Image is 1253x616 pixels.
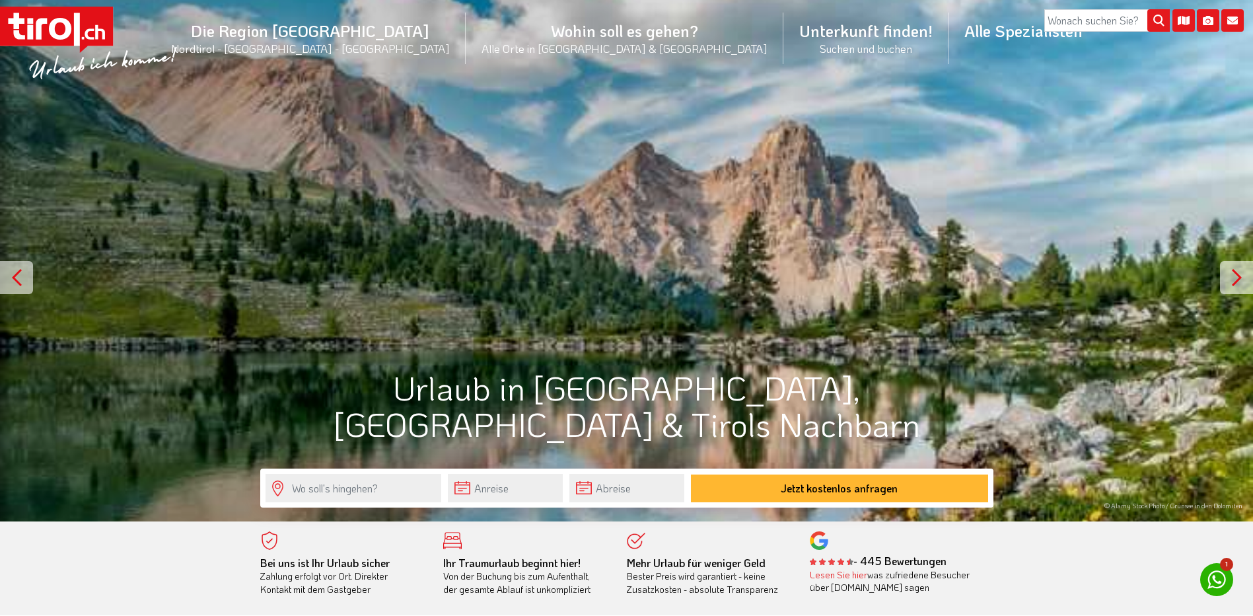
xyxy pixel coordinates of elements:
div: was zufriedene Besucher über [DOMAIN_NAME] sagen [810,568,974,594]
a: Die Region [GEOGRAPHIC_DATA]Nordtirol - [GEOGRAPHIC_DATA] - [GEOGRAPHIC_DATA] [155,6,466,70]
div: Zahlung erfolgt vor Ort. Direkter Kontakt mit dem Gastgeber [260,557,424,596]
b: Bei uns ist Ihr Urlaub sicher [260,556,390,570]
small: Alle Orte in [GEOGRAPHIC_DATA] & [GEOGRAPHIC_DATA] [482,41,768,56]
a: Alle Spezialisten [949,6,1098,56]
small: Nordtirol - [GEOGRAPHIC_DATA] - [GEOGRAPHIC_DATA] [171,41,450,56]
i: Karte öffnen [1172,9,1195,32]
input: Wo soll's hingehen? [266,474,441,502]
a: Unterkunft finden!Suchen und buchen [783,6,949,70]
button: Jetzt kostenlos anfragen [691,475,988,502]
b: Ihr Traumurlaub beginnt hier! [443,556,581,570]
input: Wonach suchen Sie? [1044,9,1170,32]
div: Bester Preis wird garantiert - keine Zusatzkosten - absolute Transparenz [627,557,791,596]
span: 1 [1220,558,1233,571]
b: - 445 Bewertungen [810,554,947,568]
input: Abreise [569,474,684,502]
b: Mehr Urlaub für weniger Geld [627,556,766,570]
i: Kontakt [1221,9,1244,32]
a: Wohin soll es gehen?Alle Orte in [GEOGRAPHIC_DATA] & [GEOGRAPHIC_DATA] [466,6,783,70]
input: Anreise [448,474,563,502]
small: Suchen und buchen [799,41,933,56]
a: 1 [1200,563,1233,596]
a: Lesen Sie hier [810,568,867,581]
i: Fotogalerie [1197,9,1219,32]
div: Von der Buchung bis zum Aufenthalt, der gesamte Ablauf ist unkompliziert [443,557,607,596]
